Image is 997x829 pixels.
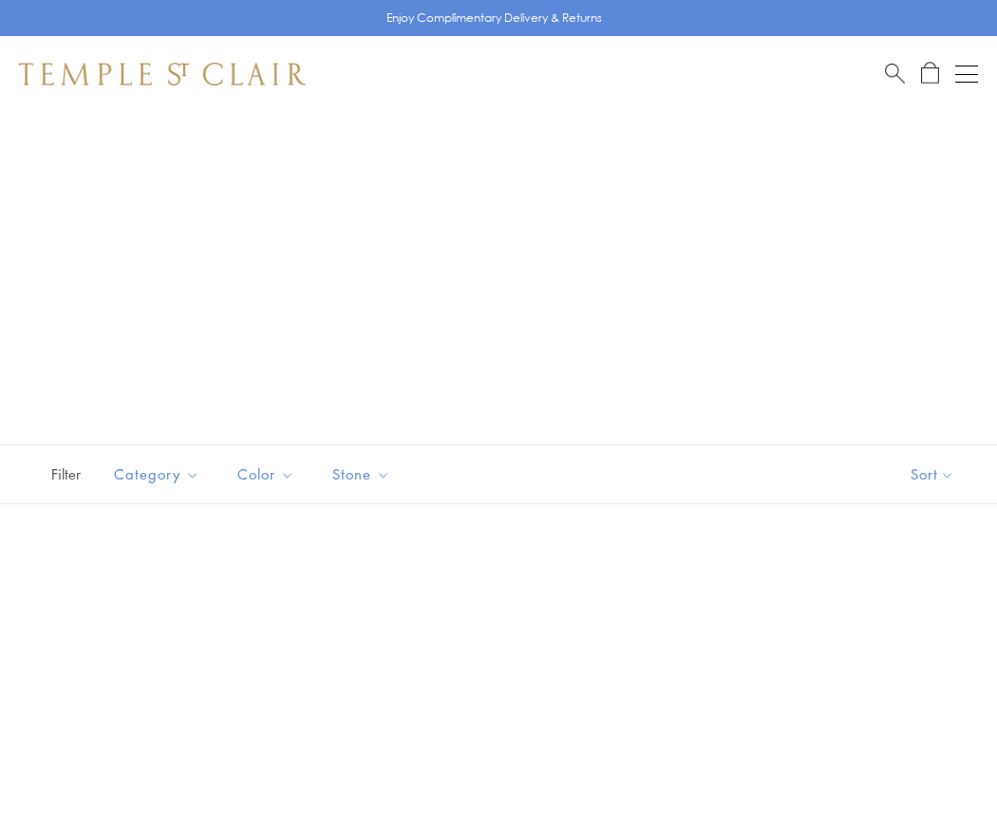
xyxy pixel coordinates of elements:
button: Stone [318,453,404,496]
button: Category [100,453,214,496]
p: Enjoy Complimentary Delivery & Returns [386,9,602,28]
a: Open Shopping Bag [921,62,939,85]
a: Search [885,62,905,85]
button: Color [223,453,309,496]
img: Temple St. Clair [19,63,306,85]
span: Color [228,462,309,486]
span: Category [104,462,214,486]
button: Open navigation [955,63,978,85]
span: Stone [323,462,404,486]
button: Show sort by [868,445,997,503]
